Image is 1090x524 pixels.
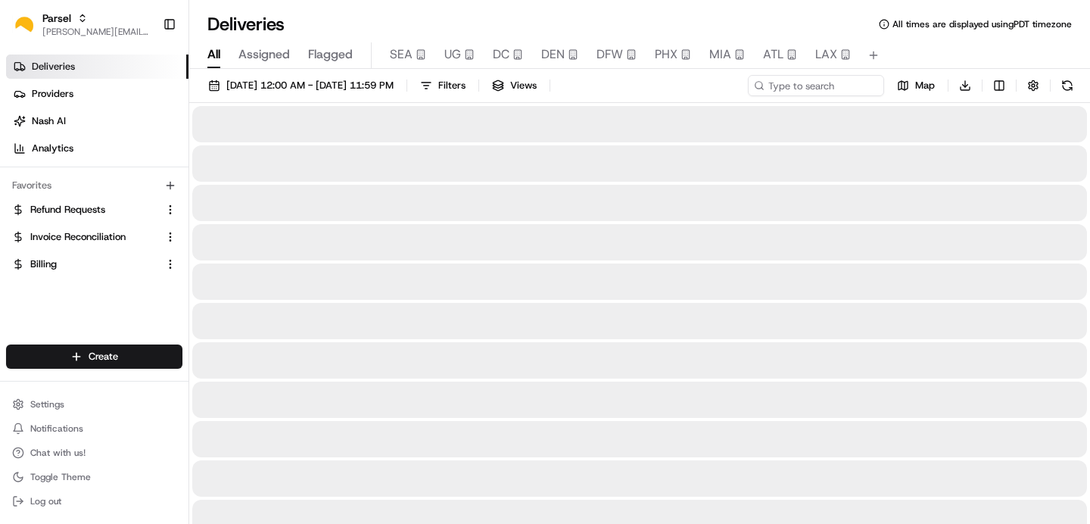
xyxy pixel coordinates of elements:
button: Refund Requests [6,198,182,222]
span: Deliveries [32,60,75,73]
span: All [207,45,220,64]
span: Settings [30,398,64,410]
button: Map [890,75,942,96]
input: Type to search [748,75,884,96]
a: Refund Requests [12,203,158,217]
span: LAX [815,45,837,64]
span: Invoice Reconciliation [30,230,126,244]
button: Filters [413,75,472,96]
span: UG [444,45,461,64]
a: Invoice Reconciliation [12,230,158,244]
span: Map [915,79,935,92]
button: Views [485,75,543,96]
button: Billing [6,252,182,276]
button: Create [6,345,182,369]
span: All times are displayed using PDT timezone [892,18,1072,30]
span: Toggle Theme [30,471,91,483]
span: Chat with us! [30,447,86,459]
span: Notifications [30,423,83,435]
button: Notifications [6,418,182,439]
a: Deliveries [6,55,188,79]
a: Nash AI [6,109,188,133]
span: Providers [32,87,73,101]
span: Assigned [238,45,290,64]
span: Nash AI [32,114,66,128]
div: Favorites [6,173,182,198]
span: SEA [390,45,413,64]
span: Log out [30,495,61,507]
button: Settings [6,394,182,415]
a: Analytics [6,136,188,161]
img: Parsel [12,13,36,36]
button: Log out [6,491,182,512]
span: [DATE] 12:00 AM - [DATE] 11:59 PM [226,79,394,92]
span: PHX [655,45,677,64]
button: Chat with us! [6,442,182,463]
h1: Deliveries [207,12,285,36]
span: Filters [438,79,466,92]
span: DC [493,45,509,64]
button: Invoice Reconciliation [6,225,182,249]
span: Views [510,79,537,92]
a: Providers [6,82,188,106]
span: MIA [709,45,731,64]
button: Toggle Theme [6,466,182,488]
a: Billing [12,257,158,271]
span: Analytics [32,142,73,155]
span: Flagged [308,45,353,64]
span: DFW [596,45,623,64]
span: Billing [30,257,57,271]
span: Refund Requests [30,203,105,217]
span: Create [89,350,118,363]
button: [PERSON_NAME][EMAIL_ADDRESS][PERSON_NAME][DOMAIN_NAME] [42,26,151,38]
button: [DATE] 12:00 AM - [DATE] 11:59 PM [201,75,400,96]
span: DEN [541,45,565,64]
button: Refresh [1057,75,1078,96]
button: Parsel [42,11,71,26]
button: ParselParsel[PERSON_NAME][EMAIL_ADDRESS][PERSON_NAME][DOMAIN_NAME] [6,6,157,42]
span: ATL [763,45,783,64]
